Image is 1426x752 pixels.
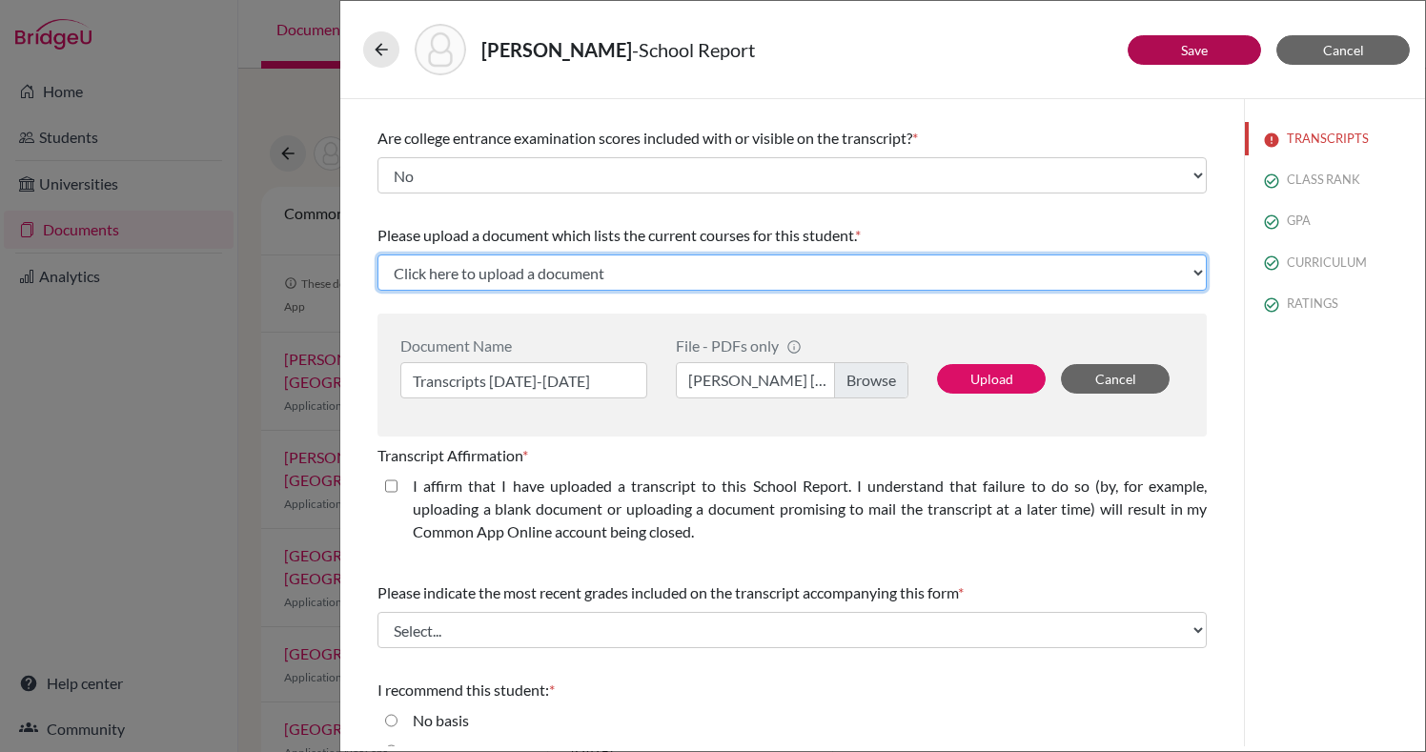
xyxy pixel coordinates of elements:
[1245,246,1425,279] button: CURRICULUM
[1264,214,1279,230] img: check_circle_outline-e4d4ac0f8e9136db5ab2.svg
[1245,122,1425,155] button: TRANSCRIPTS
[1264,255,1279,271] img: check_circle_outline-e4d4ac0f8e9136db5ab2.svg
[377,583,958,601] span: Please indicate the most recent grades included on the transcript accompanying this form
[1245,204,1425,237] button: GPA
[676,336,908,355] div: File - PDFs only
[1264,297,1279,313] img: check_circle_outline-e4d4ac0f8e9136db5ab2.svg
[377,226,855,244] span: Please upload a document which lists the current courses for this student.
[377,129,912,147] span: Are college entrance examination scores included with or visible on the transcript?
[481,38,632,61] strong: [PERSON_NAME]
[1245,163,1425,196] button: CLASS RANK
[676,362,908,398] label: [PERSON_NAME] [DATE]-[DATE].pdf
[1264,173,1279,189] img: check_circle_outline-e4d4ac0f8e9136db5ab2.svg
[377,446,522,464] span: Transcript Affirmation
[1264,132,1279,148] img: error-544570611efd0a2d1de9.svg
[413,709,469,732] label: No basis
[413,475,1207,543] label: I affirm that I have uploaded a transcript to this School Report. I understand that failure to do...
[786,339,802,355] span: info
[1061,364,1170,394] button: Cancel
[632,38,755,61] span: - School Report
[377,681,549,699] span: I recommend this student:
[937,364,1046,394] button: Upload
[1245,287,1425,320] button: RATINGS
[400,336,647,355] div: Document Name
